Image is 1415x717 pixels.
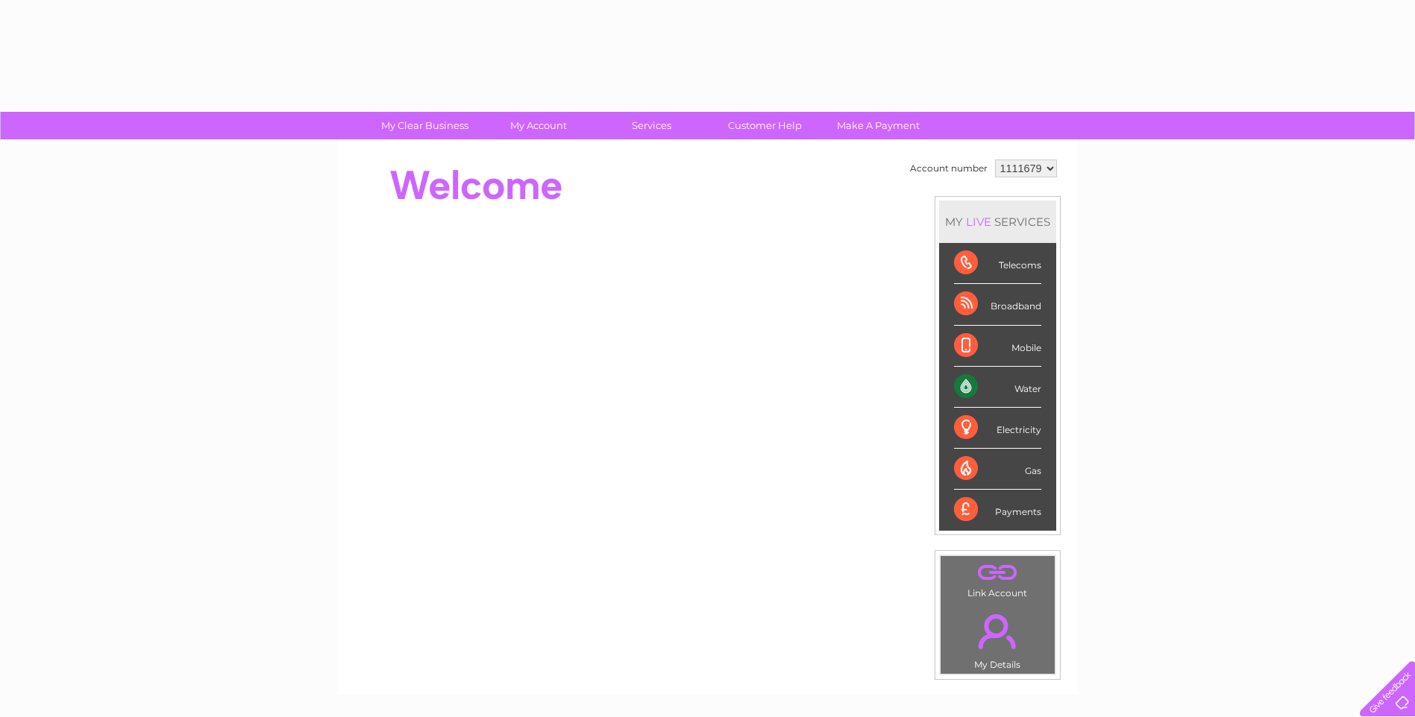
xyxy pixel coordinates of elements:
a: My Clear Business [363,112,486,139]
div: MY SERVICES [939,200,1056,243]
td: My Details [940,601,1055,675]
div: Telecoms [954,243,1041,284]
div: Water [954,367,1041,408]
a: My Account [477,112,600,139]
div: LIVE [963,215,994,229]
td: Link Account [940,555,1055,602]
div: Mobile [954,326,1041,367]
div: Gas [954,449,1041,490]
td: Account number [906,156,991,181]
div: Electricity [954,408,1041,449]
a: Make A Payment [817,112,940,139]
a: . [944,560,1051,586]
a: Services [590,112,713,139]
a: Customer Help [703,112,826,139]
div: Payments [954,490,1041,530]
a: . [944,605,1051,657]
div: Broadband [954,284,1041,325]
